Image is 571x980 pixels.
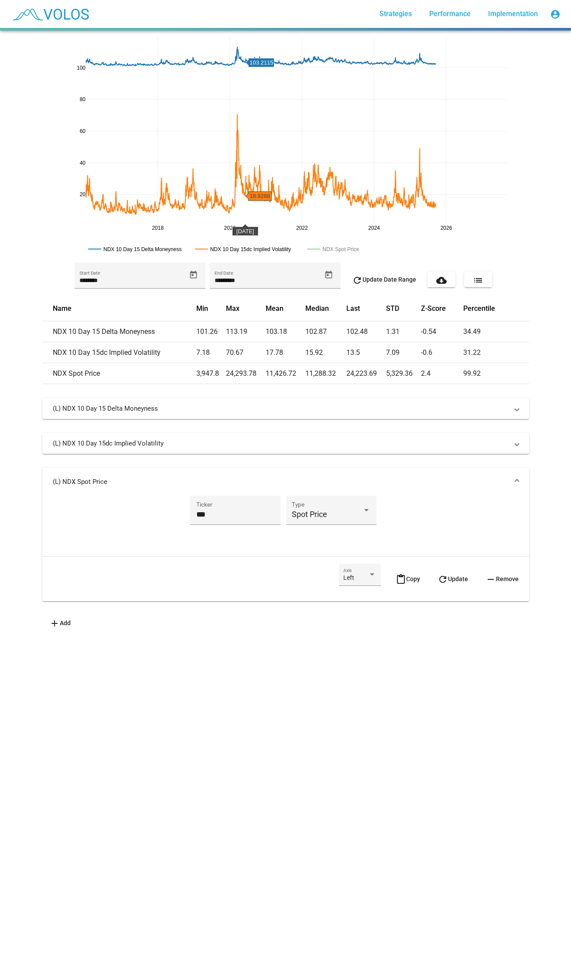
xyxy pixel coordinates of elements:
mat-icon: account_circle [550,9,561,20]
button: Change sorting for median [305,304,329,313]
td: 7.18 [196,342,226,363]
td: -0.54 [421,321,464,342]
span: Update Date Range [352,276,416,283]
td: NDX 10 Day 15dc Implied Volatility [42,342,196,363]
mat-panel-title: (L) NDX Spot Price [53,477,508,486]
td: 15.92 [305,342,346,363]
button: Change sorting for mean [266,304,284,313]
a: Strategies [373,6,419,22]
button: Remove [479,564,526,594]
td: 113.19 [226,321,266,342]
td: 24,223.69 [346,363,386,384]
mat-panel-title: (L) NDX 10 Day 15 Delta Moneyness [53,404,508,413]
td: 102.87 [305,321,346,342]
td: 11,426.72 [266,363,305,384]
span: Performance [429,10,471,18]
span: Strategies [380,10,412,18]
td: 31.22 [463,342,529,363]
div: (L) NDX Spot Price [42,496,529,601]
td: 3,947.8 [196,363,226,384]
button: Copy [389,564,427,594]
td: 101.26 [196,321,226,342]
span: Implementation [488,10,538,18]
span: Left [343,574,354,581]
button: Change sorting for z_score [421,304,446,313]
span: Update [438,575,468,582]
button: Update Date Range [345,272,423,287]
td: 103.18 [266,321,305,342]
mat-icon: list [473,275,483,286]
mat-icon: refresh [352,275,362,286]
td: 24,293.78 [226,363,266,384]
mat-icon: cloud_download [436,275,447,286]
td: 5,329.36 [386,363,421,384]
button: Add [42,615,78,631]
span: Remove [486,575,519,582]
button: Change sorting for last [346,304,360,313]
td: NDX 10 Day 15 Delta Moneyness [42,321,196,342]
td: -0.6 [421,342,464,363]
mat-expansion-panel-header: (L) NDX 10 Day 15 Delta Moneyness [42,398,529,419]
button: Open calendar [186,267,201,282]
span: Add [49,619,71,626]
td: 99.92 [463,363,529,384]
td: 13.5 [346,342,386,363]
a: Implementation [481,6,545,22]
button: Open calendar [321,267,336,282]
td: 7.09 [386,342,421,363]
td: 2.4 [421,363,464,384]
mat-icon: remove [486,574,496,585]
td: 1.31 [386,321,421,342]
img: blue_transparent.png [7,3,93,25]
button: Update [431,564,475,594]
td: 102.48 [346,321,386,342]
button: Change sorting for name [53,304,72,313]
mat-icon: refresh [438,574,448,585]
button: Change sorting for min [196,304,208,313]
mat-expansion-panel-header: (L) NDX 10 Day 15dc Implied Volatility [42,433,529,454]
button: Change sorting for max [226,304,239,313]
td: 17.78 [266,342,305,363]
mat-expansion-panel-header: (L) NDX Spot Price [42,468,529,496]
span: Spot Price [292,510,327,519]
button: Change sorting for percentile [463,304,495,313]
td: 11,288.32 [305,363,346,384]
td: 34.49 [463,321,529,342]
a: Performance [422,6,478,22]
span: Copy [396,575,420,582]
td: 70.67 [226,342,266,363]
td: NDX Spot Price [42,363,196,384]
button: Change sorting for std [386,304,399,313]
mat-icon: content_paste [396,574,406,585]
mat-icon: add [49,618,60,629]
mat-panel-title: (L) NDX 10 Day 15dc Implied Volatility [53,439,508,448]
